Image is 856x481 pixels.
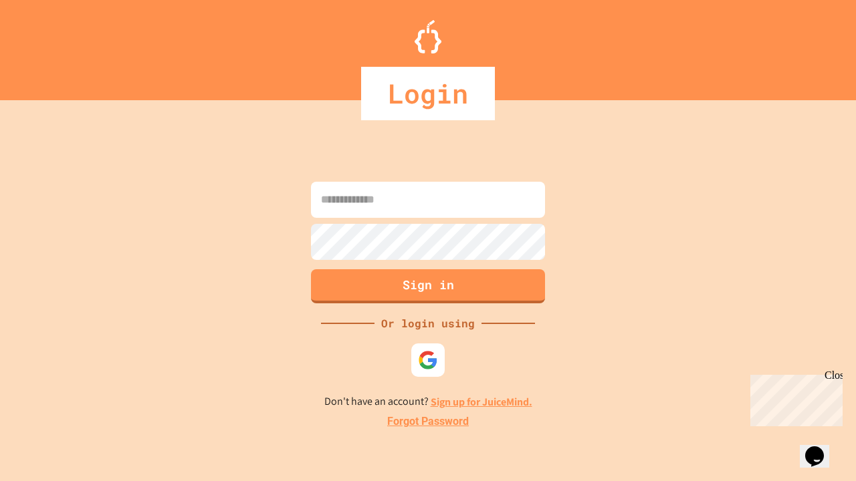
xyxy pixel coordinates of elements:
button: Sign in [311,269,545,303]
a: Sign up for JuiceMind. [431,395,532,409]
iframe: chat widget [800,428,843,468]
img: google-icon.svg [418,350,438,370]
div: Chat with us now!Close [5,5,92,85]
div: Or login using [374,315,481,331]
img: Logo.svg [415,20,441,53]
p: Don't have an account? [324,393,532,410]
a: Forgot Password [387,414,469,430]
div: Login [361,67,495,120]
iframe: chat widget [745,369,843,426]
